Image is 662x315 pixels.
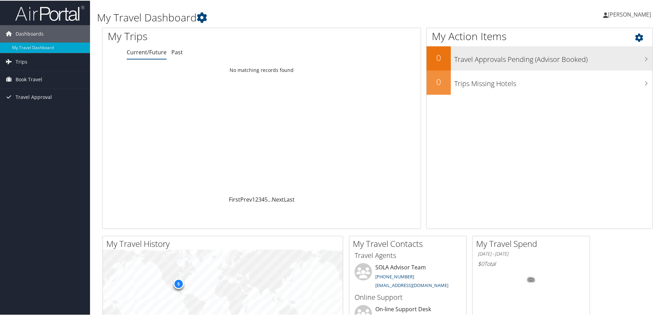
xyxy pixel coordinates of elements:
a: Current/Future [127,48,167,55]
a: [EMAIL_ADDRESS][DOMAIN_NAME] [375,281,448,288]
a: 4 [261,195,265,203]
h3: Travel Agents [355,250,461,260]
tspan: 0% [528,277,534,281]
span: Book Travel [16,70,42,87]
h1: My Trips [108,28,283,43]
a: Next [272,195,284,203]
a: 5 [265,195,268,203]
span: … [268,195,272,203]
a: 0Travel Approvals Pending (Advisor Booked) [427,46,652,70]
a: Past [171,48,183,55]
h2: My Travel History [106,237,343,249]
a: First [229,195,240,203]
a: Prev [240,195,252,203]
h1: My Travel Dashboard [97,10,471,24]
img: airportal-logo.png [15,4,84,21]
span: Dashboards [16,25,44,42]
td: No matching records found [102,63,421,76]
h2: 0 [427,75,451,87]
span: Trips [16,53,27,70]
h3: Trips Missing Hotels [454,75,652,88]
h6: Total [478,259,584,267]
div: 5 [173,278,184,288]
a: Last [284,195,295,203]
h3: Travel Approvals Pending (Advisor Booked) [454,50,652,64]
h6: [DATE] - [DATE] [478,250,584,257]
span: $0 [478,259,484,267]
a: 3 [258,195,261,203]
a: 1 [252,195,255,203]
a: 0Trips Missing Hotels [427,70,652,94]
h2: My Travel Contacts [353,237,466,249]
h2: 0 [427,51,451,63]
li: SOLA Advisor Team [351,262,465,291]
a: 2 [255,195,258,203]
h3: Online Support [355,292,461,302]
h2: My Travel Spend [476,237,590,249]
span: [PERSON_NAME] [608,10,651,18]
h1: My Action Items [427,28,652,43]
a: [PHONE_NUMBER] [375,273,414,279]
span: Travel Approval [16,88,52,105]
a: [PERSON_NAME] [603,3,658,24]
